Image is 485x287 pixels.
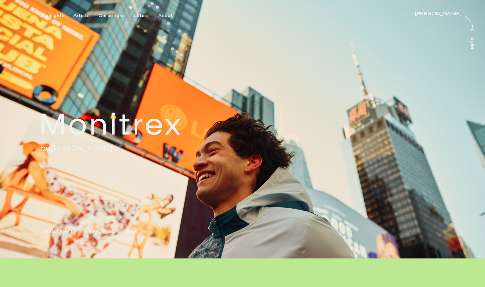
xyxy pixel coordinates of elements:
[158,13,182,19] button: About
[41,228,72,234] a: Contact Agent
[134,13,149,19] div: Latest
[99,13,125,19] div: Collections
[469,25,475,50] a: At Trayler
[470,25,475,50] div: At Trayler
[85,228,114,234] a: View Portfolio
[41,13,73,19] button: Highlights
[73,13,99,19] button: Artists
[41,144,51,153] span: by
[51,144,113,153] a: [PERSON_NAME]
[415,12,462,18] a: [PERSON_NAME]
[73,13,89,19] div: Artists
[99,13,134,19] button: Collections
[134,13,158,19] button: Latest
[39,106,224,144] h2: Monitrex
[158,13,173,19] div: About
[126,227,137,235] button: Share
[41,13,64,19] div: Highlights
